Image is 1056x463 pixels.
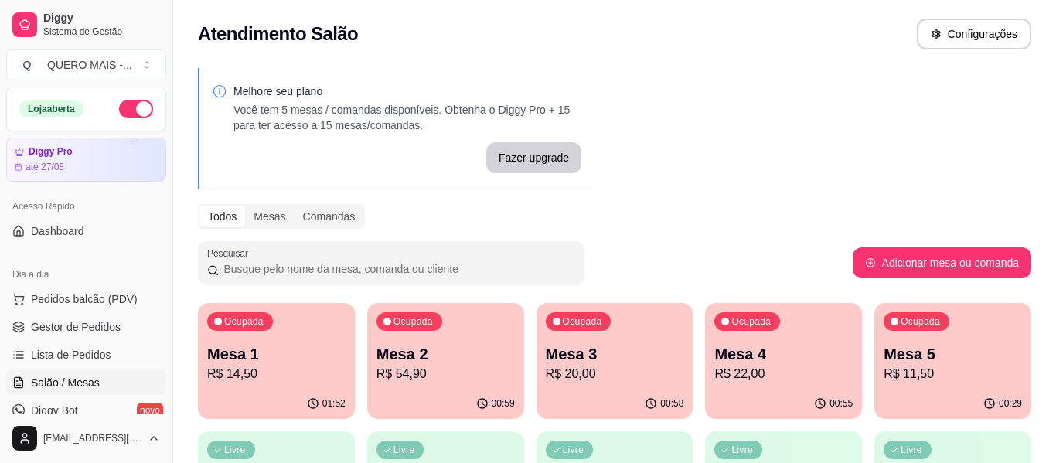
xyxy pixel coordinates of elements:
label: Pesquisar [207,247,254,260]
button: Pedidos balcão (PDV) [6,287,166,312]
p: Mesa 2 [376,343,515,365]
div: Mesas [245,206,294,227]
button: OcupadaMesa 4R$ 22,0000:55 [705,303,862,419]
p: Ocupada [731,315,771,328]
p: Ocupada [224,315,264,328]
div: Todos [199,206,245,227]
p: R$ 54,90 [376,365,515,383]
p: 01:52 [322,397,346,410]
p: 00:59 [492,397,515,410]
span: Gestor de Pedidos [31,319,121,335]
button: Configurações [917,19,1031,49]
button: OcupadaMesa 3R$ 20,0000:58 [537,303,693,419]
button: Adicionar mesa ou comanda [853,247,1031,278]
button: OcupadaMesa 5R$ 11,5000:29 [874,303,1031,419]
div: Dia a dia [6,262,166,287]
span: Q [19,57,35,73]
span: Sistema de Gestão [43,26,160,38]
a: Dashboard [6,219,166,243]
button: OcupadaMesa 2R$ 54,9000:59 [367,303,524,419]
p: Mesa 1 [207,343,346,365]
a: Gestor de Pedidos [6,315,166,339]
p: 00:58 [660,397,683,410]
p: Livre [224,444,246,456]
button: Fazer upgrade [486,142,581,173]
button: Alterar Status [119,100,153,118]
span: [EMAIL_ADDRESS][DOMAIN_NAME] [43,432,141,444]
p: Livre [563,444,584,456]
div: Acesso Rápido [6,194,166,219]
div: QUERO MAIS - ... [47,57,132,73]
p: Mesa 5 [884,343,1022,365]
p: Melhore seu plano [233,83,581,99]
button: [EMAIL_ADDRESS][DOMAIN_NAME] [6,420,166,457]
a: DiggySistema de Gestão [6,6,166,43]
a: Diggy Botnovo [6,398,166,423]
p: R$ 22,00 [714,365,853,383]
a: Salão / Mesas [6,370,166,395]
article: Diggy Pro [29,146,73,158]
span: Lista de Pedidos [31,347,111,363]
input: Pesquisar [219,261,575,277]
article: até 27/08 [26,161,64,173]
p: Livre [731,444,753,456]
a: Diggy Proaté 27/08 [6,138,166,182]
h2: Atendimento Salão [198,22,358,46]
p: Você tem 5 mesas / comandas disponíveis. Obtenha o Diggy Pro + 15 para ter acesso a 15 mesas/coma... [233,102,581,133]
p: Mesa 4 [714,343,853,365]
div: Comandas [295,206,364,227]
p: Ocupada [901,315,940,328]
span: Diggy [43,12,160,26]
div: Loja aberta [19,100,83,117]
button: Select a team [6,49,166,80]
p: 00:29 [999,397,1022,410]
a: Lista de Pedidos [6,342,166,367]
p: R$ 14,50 [207,365,346,383]
button: OcupadaMesa 1R$ 14,5001:52 [198,303,355,419]
p: Mesa 3 [546,343,684,365]
span: Pedidos balcão (PDV) [31,291,138,307]
span: Salão / Mesas [31,375,100,390]
span: Dashboard [31,223,84,239]
p: Ocupada [393,315,433,328]
span: Diggy Bot [31,403,78,418]
p: Livre [393,444,415,456]
p: 00:55 [829,397,853,410]
p: Livre [901,444,922,456]
p: Ocupada [563,315,602,328]
p: R$ 20,00 [546,365,684,383]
